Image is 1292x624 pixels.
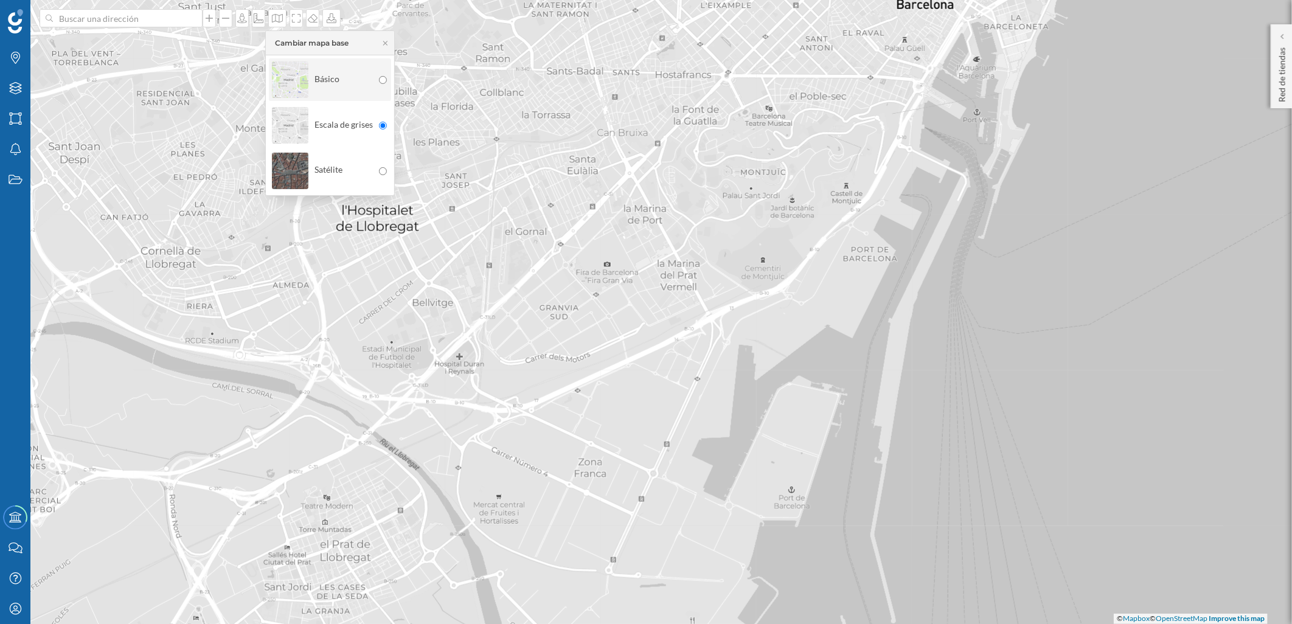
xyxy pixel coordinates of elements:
img: Geoblink Logo [8,9,23,33]
img: BASE_MAP_COLOR.png [272,58,308,101]
div: Escala de grises [272,104,373,147]
p: Red de tiendas [1276,43,1288,102]
span: Soporte [24,9,68,19]
div: Cambiar mapa base [275,38,349,49]
a: Mapbox [1123,614,1150,623]
img: BASE_MAP_SATELLITE.png [272,150,308,192]
img: BASE_MAP_GREYSCALE.png [272,104,308,147]
div: Básico [272,58,373,101]
div: Satélite [272,150,373,192]
a: OpenStreetMap [1156,614,1207,623]
div: © © [1114,614,1268,624]
a: Improve this map [1209,614,1265,623]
